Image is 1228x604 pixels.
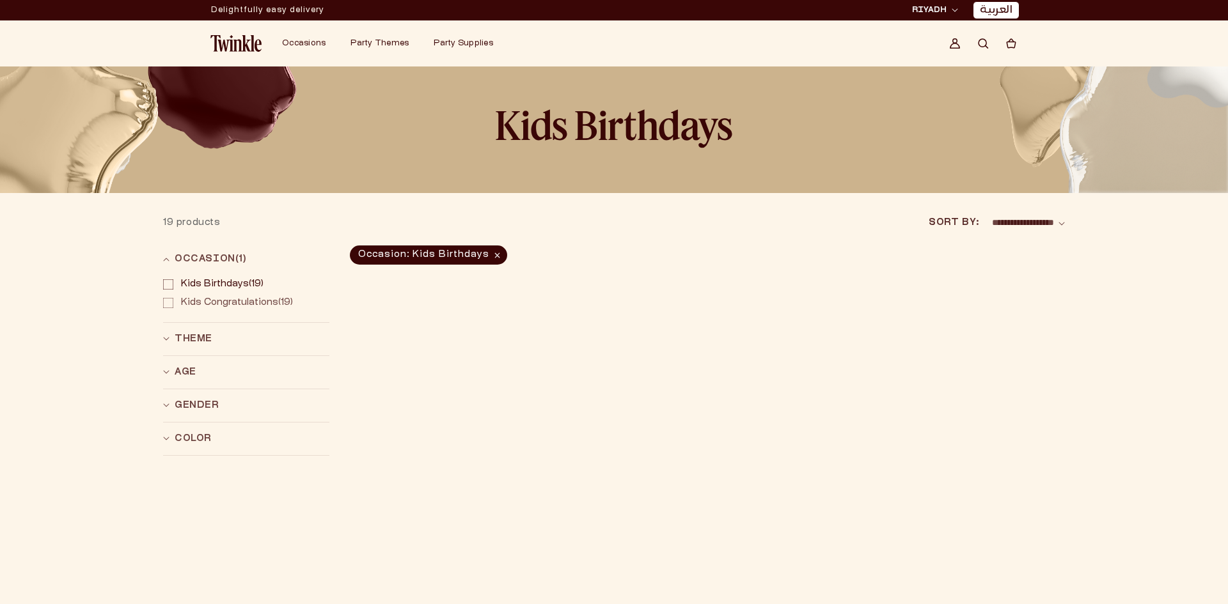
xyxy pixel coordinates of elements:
[175,332,212,346] span: Theme
[163,219,221,227] span: 19 products
[235,255,247,263] span: (1)
[163,323,329,355] summary: Theme (0 selected)
[175,366,196,379] span: Age
[181,279,264,290] span: (19)
[282,38,326,49] a: Occasions
[969,29,997,58] summary: Search
[343,31,426,56] summary: Party Themes
[426,31,510,56] summary: Party Supplies
[282,40,326,47] span: Occasions
[181,298,293,309] span: (19)
[163,389,329,422] summary: Gender (0 selected)
[929,216,979,229] label: Sort by:
[163,422,329,455] summary: Color (0 selected)
[210,35,262,52] img: Twinkle
[350,38,409,49] a: Party Themes
[163,243,329,275] summary: Occasion (1 selected)
[211,1,324,20] p: Delightfully easy delivery
[434,38,493,49] a: Party Supplies
[175,252,247,266] span: Occasion
[211,1,324,20] div: Announcement
[350,245,507,265] span: Occasion: Kids Birthdays
[350,40,409,47] span: Party Themes
[163,356,329,389] summary: Age (0 selected)
[349,245,508,265] a: Occasion: Kids Birthdays
[274,31,343,56] summary: Occasions
[912,4,947,16] span: RIYADH
[175,399,219,412] span: Gender
[175,432,212,445] span: Color
[980,4,1012,17] a: العربية
[908,4,962,17] button: RIYADH
[181,280,249,288] span: Kids Birthdays
[181,298,278,307] span: Kids Congratulations
[434,40,493,47] span: Party Supplies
